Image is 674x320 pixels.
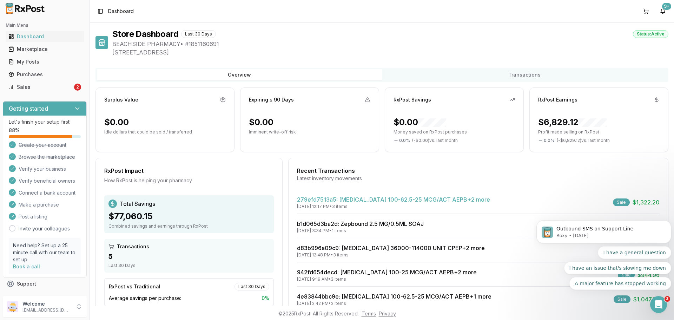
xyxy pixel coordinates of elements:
div: [DATE] 2:42 PM • 2 items [297,301,491,306]
a: Dashboard [6,30,84,43]
a: 4e83844bbc9e: [MEDICAL_DATA] 100-62.5-25 MCG/ACT AEPB+1 more [297,293,491,300]
p: Money saved on RxPost purchases [394,129,515,135]
div: $0.00 [104,117,129,128]
p: Profit made selling on RxPost [538,129,660,135]
div: How RxPost is helping your pharmacy [104,177,274,184]
p: Welcome [22,300,71,307]
div: Purchases [8,71,81,78]
a: d83b996a09c9: [MEDICAL_DATA] 36000-114000 UNIT CPEP+2 more [297,244,485,252]
div: Status: Active [633,30,668,38]
div: $6,829.12 [538,117,607,128]
span: Verify beneficial owners [19,177,75,184]
iframe: Intercom live chat [650,296,667,313]
a: My Posts [6,55,84,68]
nav: breadcrumb [108,8,134,15]
span: Browse the marketplace [19,154,75,161]
span: Average savings per purchase: [109,295,181,302]
div: Sale [613,198,630,206]
h3: Getting started [9,104,48,113]
div: Sales [8,84,73,91]
div: My Posts [8,58,81,65]
a: b1d065d3ba2d: Zepbound 2.5 MG/0.5ML SOAJ [297,220,424,227]
a: Purchases [6,68,84,81]
div: [DATE] 12:48 PM • 3 items [297,252,485,258]
p: [EMAIL_ADDRESS][DOMAIN_NAME] [22,307,71,313]
div: Last 30 Days [108,263,270,268]
a: 942fd654decd: [MEDICAL_DATA] 100-25 MCG/ACT AEPB+2 more [297,269,477,276]
button: My Posts [3,56,87,67]
a: 279efd7513a5: [MEDICAL_DATA] 100-62.5-25 MCG/ACT AEPB+2 more [297,196,490,203]
p: Need help? Set up a 25 minute call with our team to set up. [13,242,77,263]
div: [DATE] 3:34 PM • 1 items [297,228,424,234]
div: [DATE] 12:17 PM • 3 items [297,204,490,209]
a: Privacy [379,311,396,316]
img: User avatar [7,301,18,312]
a: Terms [362,311,376,316]
a: Marketplace [6,43,84,55]
span: Feedback [17,293,41,300]
span: Create your account [19,142,66,149]
span: [STREET_ADDRESS] [112,48,668,57]
h1: Store Dashboard [112,28,178,40]
div: Dashboard [8,33,81,40]
button: Feedback [3,290,87,303]
div: Recent Transactions [297,166,660,175]
button: Transactions [382,69,667,80]
div: Expiring ≤ 90 Days [249,96,294,103]
span: BEACHSIDE PHARMACY • # 1851160691 [112,40,668,48]
div: RxPost Earnings [538,96,577,103]
button: Sales2 [3,81,87,93]
a: Book a call [13,263,40,269]
div: 9+ [662,3,671,10]
div: $77,060.15 [108,211,270,222]
div: $0.00 [249,117,273,128]
span: ( - $6,829.12 ) vs. last month [557,138,610,143]
div: Surplus Value [104,96,138,103]
div: $0.00 [394,117,446,128]
a: Sales2 [6,81,84,93]
p: Imminent write-off risk [249,129,370,135]
div: 2 [74,84,81,91]
iframe: Intercom notifications message [534,210,674,301]
button: Overview [97,69,382,80]
button: Dashboard [3,31,87,42]
span: Post a listing [19,213,47,220]
span: 3 [665,296,670,302]
span: 0 % [262,295,269,302]
button: Marketplace [3,44,87,55]
div: Combined savings and earnings through RxPost [108,223,270,229]
img: RxPost Logo [3,3,48,14]
div: RxPost Impact [104,166,274,175]
span: ( - $0.00 ) vs. last month [412,138,458,143]
div: RxPost vs Traditional [109,283,160,290]
span: 0.0 % [544,138,555,143]
span: Total Savings [120,200,155,208]
span: Make a purchase [19,201,59,208]
span: Connect a bank account [19,189,75,196]
span: 0.0 % [399,138,410,143]
p: Idle dollars that could be sold / transferred [104,129,226,135]
button: 9+ [657,6,668,17]
div: Latest inventory movements [297,175,660,182]
span: Dashboard [108,8,134,15]
div: Marketplace [8,46,81,53]
span: Transactions [117,243,149,250]
div: [DATE] 9:19 AM • 3 items [297,276,477,282]
span: Verify your business [19,165,66,172]
button: Purchases [3,69,87,80]
p: Let's finish your setup first! [9,118,81,125]
span: $1,322.20 [633,198,660,207]
div: Last 30 Days [181,30,216,38]
a: Invite your colleagues [19,225,70,232]
h2: Main Menu [6,22,84,28]
div: RxPost Savings [394,96,431,103]
div: 5 [108,252,270,261]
